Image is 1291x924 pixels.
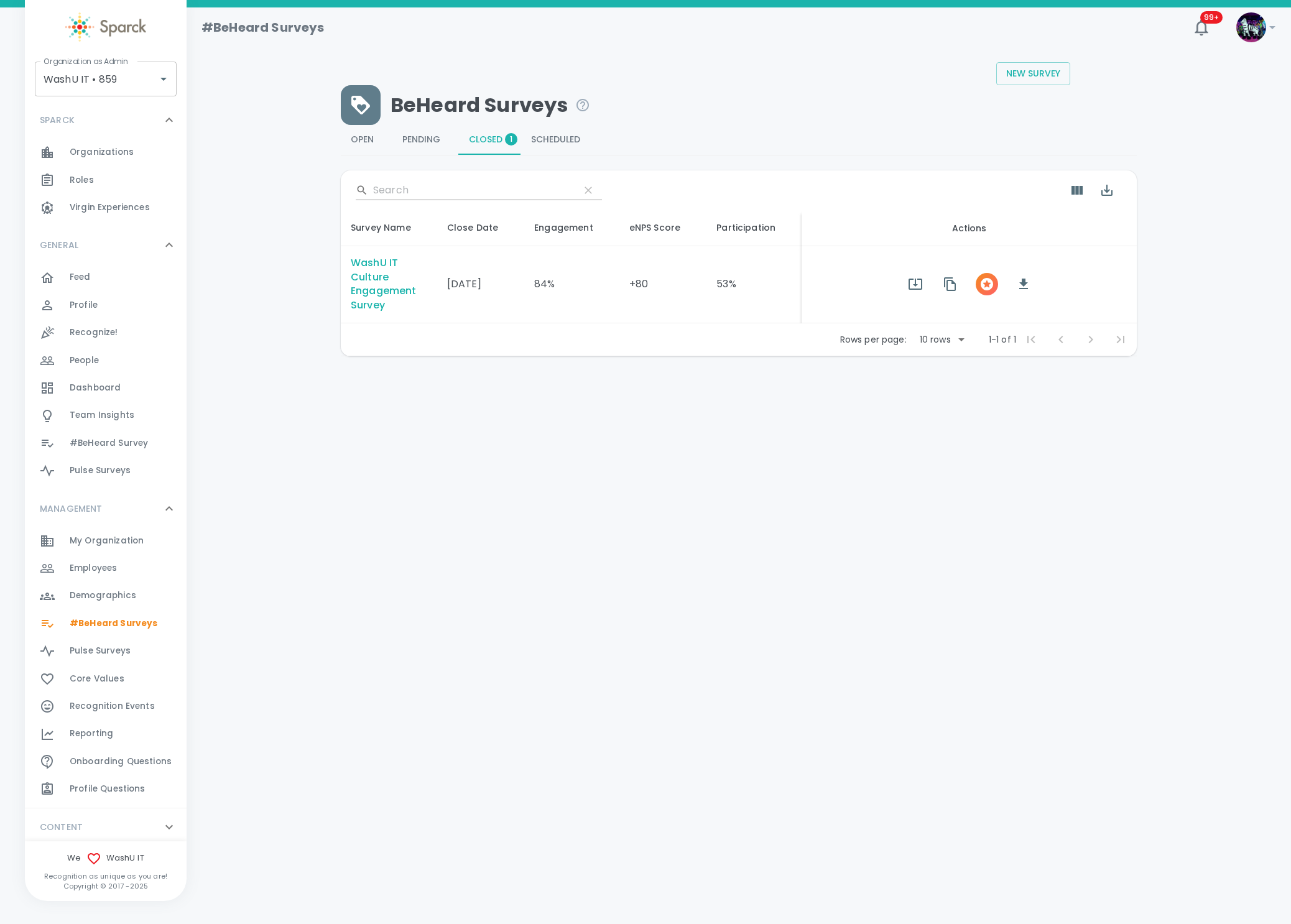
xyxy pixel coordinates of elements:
span: Survey will close on [447,220,515,235]
span: Organizations [70,146,134,159]
a: Sparck logo [25,12,187,42]
span: Pulse Surveys [70,645,131,657]
div: Rewards system [341,125,1137,155]
a: Feed [25,264,187,291]
p: GENERAL [40,239,78,251]
td: [DATE] [437,246,525,324]
span: The extent to which employees feel passionate about their jobs, are committed to our organization... [534,220,609,235]
p: SPARCK [40,114,75,126]
div: #BeHeard Surveys [25,610,187,637]
span: Dashboard [70,382,121,394]
td: +80 [619,246,707,324]
div: GENERAL [25,226,187,264]
a: Reporting [25,720,187,747]
button: New Survey [996,62,1070,85]
span: #BeHeard Survey [70,437,148,450]
span: Pulse Surveys [70,464,131,477]
button: Open [155,70,172,88]
p: Rows per page: [840,333,907,346]
div: Roles [25,167,187,194]
p: Copyright © 2017 - 2025 [25,881,187,891]
div: eNPS Score [629,220,697,235]
div: CONTENT [25,808,187,846]
span: Core Values [70,673,124,685]
span: Demographics [70,589,136,602]
a: Organizations [25,139,187,166]
a: Profile Questions [25,775,187,803]
a: Recognition Events [25,693,187,720]
div: SPARCK [25,139,187,226]
a: Profile [25,292,187,319]
div: Participation [716,220,792,235]
span: Profile Questions [70,783,146,795]
button: Export [1092,175,1122,205]
h1: #BeHeard Surveys [201,17,324,37]
span: People [70,354,99,367]
button: 99+ [1187,12,1216,42]
a: Pulse Surveys [25,457,187,484]
div: MANAGEMENT [25,490,187,527]
span: Profile [70,299,98,312]
span: Recognition Events [70,700,155,713]
a: Employees [25,555,187,582]
span: Last Page [1106,325,1136,354]
span: We WashU IT [25,851,187,866]
span: 99+ [1200,11,1223,24]
a: #BeHeard Survey [25,430,187,457]
span: My Organization [70,535,144,547]
svg: Manage BeHeard Surveys sertting for each survey in your organization [575,98,590,113]
span: Employee Net Promoter Score. [629,220,697,235]
p: Recognition as unique as you are! [25,871,187,881]
span: Onboarding Questions [70,755,172,768]
div: Engagement [534,220,609,235]
a: Onboarding Questions [25,748,187,775]
a: My Organization [25,527,187,555]
span: Open [351,134,382,146]
a: Team Insights [25,402,187,429]
a: Core Values [25,665,187,693]
button: Show Columns [1062,175,1092,205]
a: Demographics [25,582,187,609]
div: Close Date [447,220,515,235]
span: % of Participant attend the survey [716,220,792,235]
p: 1-1 of 1 [989,333,1016,346]
div: WashU IT Culture Engagement Survey [351,256,427,313]
p: CONTENT [40,821,83,833]
div: SPARCK [25,101,187,139]
input: Search [373,180,570,200]
span: Recognize! [70,326,118,339]
span: 1 [505,133,517,146]
svg: Search [356,184,368,196]
span: Roles [70,174,94,187]
span: Feed [70,271,91,284]
td: 84% [524,246,619,324]
a: Pulse Surveys [25,637,187,665]
label: Organization as Admin [44,56,127,67]
span: Pending [402,134,449,146]
div: Dashboard [25,374,187,402]
a: Recognize! [25,319,187,346]
p: MANAGEMENT [40,502,103,515]
span: BeHeard Surveys [391,93,590,118]
a: People [25,347,187,374]
span: #BeHeard Surveys [70,617,157,630]
span: Team Insights [70,409,134,422]
a: Virgin Experiences [25,194,187,221]
span: Employees [70,562,117,575]
span: Reporting [70,728,113,740]
div: Survey Name [351,220,427,235]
